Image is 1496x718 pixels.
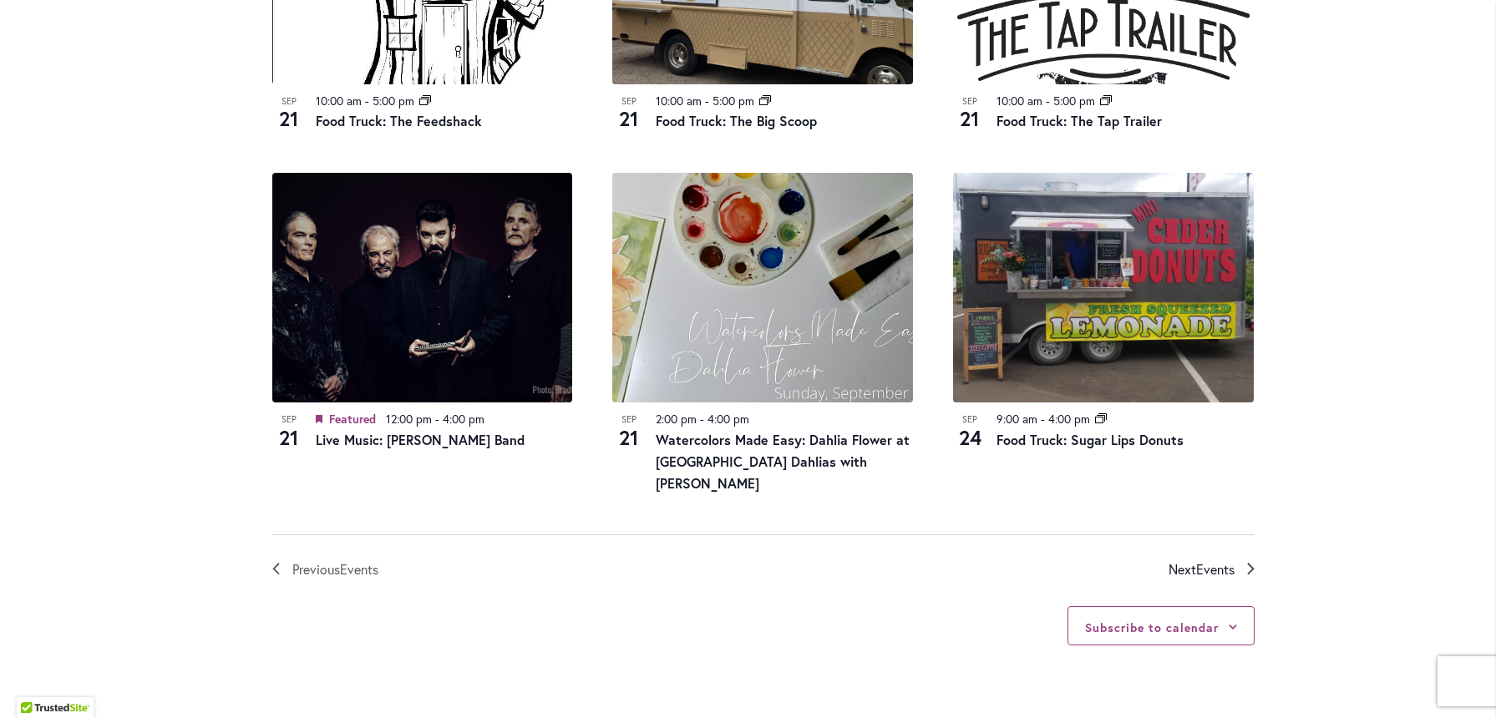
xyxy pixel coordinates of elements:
[316,431,525,448] a: Live Music: [PERSON_NAME] Band
[340,560,378,578] span: Events
[1169,559,1255,580] a: Next Events
[996,112,1162,129] a: Food Truck: The Tap Trailer
[1048,411,1090,427] time: 4:00 pm
[707,411,749,427] time: 4:00 pm
[612,94,646,109] span: Sep
[272,559,378,580] a: Previous Events
[329,411,376,427] span: Featured
[386,411,432,427] time: 12:00 pm
[656,411,697,427] time: 2:00 pm
[953,412,986,427] span: Sep
[272,412,306,427] span: Sep
[316,410,322,429] em: Featured
[953,173,1254,402] img: Food Truck: Sugar Lips Apple Cider Donuts
[700,411,704,427] span: -
[365,93,369,109] span: -
[953,423,986,452] span: 24
[1053,93,1095,109] time: 5:00 pm
[996,411,1037,427] time: 9:00 am
[996,431,1184,448] a: Food Truck: Sugar Lips Donuts
[705,93,709,109] span: -
[1046,93,1050,109] span: -
[656,93,702,109] time: 10:00 am
[316,93,362,109] time: 10:00 am
[713,93,754,109] time: 5:00 pm
[1169,559,1235,580] span: Next
[272,104,306,133] span: 21
[612,104,646,133] span: 21
[1085,619,1218,635] button: Subscribe to calendar
[656,112,817,129] a: Food Truck: The Big Scoop
[272,423,306,452] span: 21
[272,173,573,402] img: Live Music: Hank Shreve Band
[612,412,646,427] span: Sep
[612,423,646,452] span: 21
[316,112,482,129] a: Food Truck: The Feedshack
[953,104,986,133] span: 21
[292,559,378,580] span: Previous
[953,94,986,109] span: Sep
[443,411,484,427] time: 4:00 pm
[656,431,910,492] a: Watercolors Made Easy: Dahlia Flower at [GEOGRAPHIC_DATA] Dahlias with [PERSON_NAME]
[1041,411,1045,427] span: -
[435,411,439,427] span: -
[612,173,913,402] img: 095d3e89e12c975f0a4cfa05aab4d62c
[13,659,59,705] iframe: Launch Accessibility Center
[272,94,306,109] span: Sep
[996,93,1042,109] time: 10:00 am
[373,93,414,109] time: 5:00 pm
[1196,560,1235,578] span: Events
